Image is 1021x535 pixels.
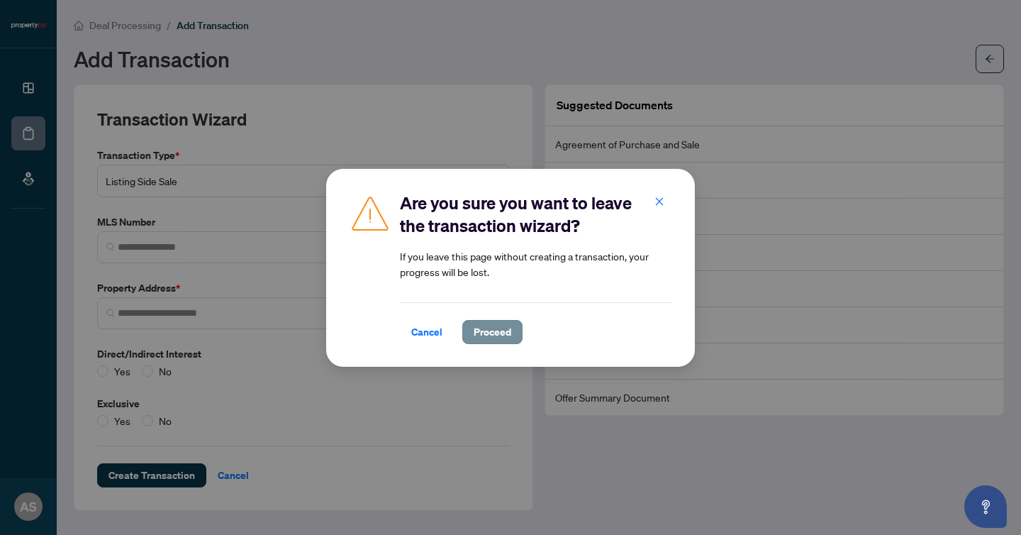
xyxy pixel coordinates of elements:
[462,320,523,344] button: Proceed
[964,485,1007,528] button: Open asap
[411,321,442,343] span: Cancel
[400,320,454,344] button: Cancel
[474,321,511,343] span: Proceed
[654,197,664,206] span: close
[400,248,672,280] article: If you leave this page without creating a transaction, your progress will be lost.
[400,192,672,237] h2: Are you sure you want to leave the transaction wizard?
